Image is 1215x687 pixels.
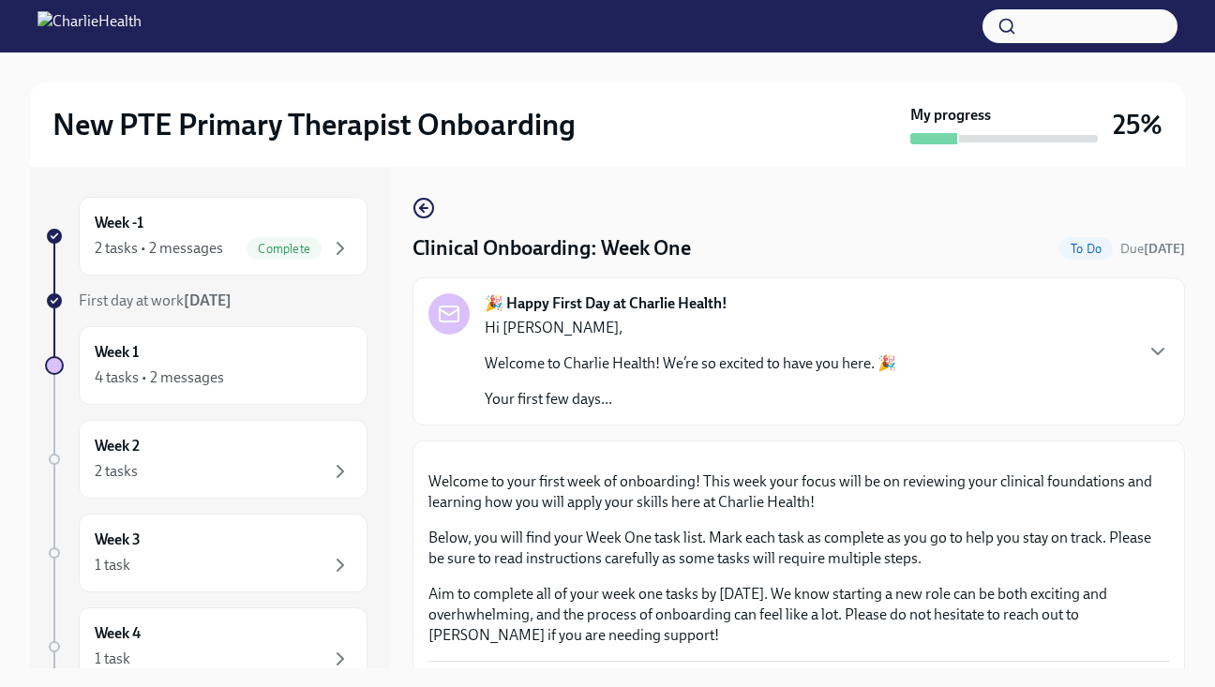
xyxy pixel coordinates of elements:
[95,436,140,456] h6: Week 2
[428,584,1169,646] p: Aim to complete all of your week one tasks by [DATE]. We know starting a new role can be both exc...
[1144,241,1185,257] strong: [DATE]
[485,318,896,338] p: Hi [PERSON_NAME],
[95,461,138,482] div: 2 tasks
[79,291,232,309] span: First day at work
[45,607,367,686] a: Week 41 task
[37,11,142,41] img: CharlieHealth
[1120,240,1185,258] span: September 27th, 2025 07:00
[428,528,1169,569] p: Below, you will find your Week One task list. Mark each task as complete as you go to help you st...
[184,291,232,309] strong: [DATE]
[1120,241,1185,257] span: Due
[95,623,141,644] h6: Week 4
[247,242,322,256] span: Complete
[45,197,367,276] a: Week -12 tasks • 2 messagesComplete
[45,326,367,405] a: Week 14 tasks • 2 messages
[910,105,991,126] strong: My progress
[45,514,367,592] a: Week 31 task
[45,291,367,311] a: First day at work[DATE]
[412,234,691,262] h4: Clinical Onboarding: Week One
[428,471,1169,513] p: Welcome to your first week of onboarding! This week your focus will be on reviewing your clinical...
[1113,108,1162,142] h3: 25%
[95,367,224,388] div: 4 tasks • 2 messages
[485,353,896,374] p: Welcome to Charlie Health! We’re so excited to have you here. 🎉
[95,649,130,669] div: 1 task
[485,389,896,410] p: Your first few days...
[95,342,139,363] h6: Week 1
[95,213,143,233] h6: Week -1
[1059,242,1113,256] span: To Do
[95,530,141,550] h6: Week 3
[95,238,223,259] div: 2 tasks • 2 messages
[95,555,130,575] div: 1 task
[52,106,576,143] h2: New PTE Primary Therapist Onboarding
[45,420,367,499] a: Week 22 tasks
[485,293,727,314] strong: 🎉 Happy First Day at Charlie Health!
